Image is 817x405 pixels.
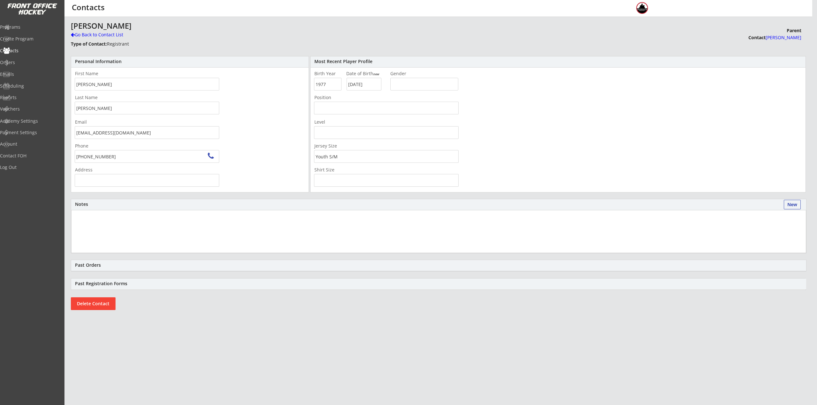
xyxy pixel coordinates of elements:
[314,144,353,148] div: Jersey Size
[75,120,219,124] div: Email
[75,202,802,206] div: Notes
[75,263,802,267] div: Past Orders
[314,59,802,64] div: Most Recent Player Profile
[75,144,114,148] div: Phone
[373,72,379,76] em: new
[766,34,801,40] font: [PERSON_NAME]
[75,59,305,64] div: Personal Information
[75,168,114,172] div: Address
[390,71,429,76] div: Gender
[75,281,802,286] div: Past Registration Forms
[75,95,114,100] div: Last Name
[346,71,386,76] div: Date of Birth
[71,40,209,48] div: Registrant
[71,22,652,30] div: [PERSON_NAME]
[314,120,353,124] div: Level
[71,32,153,38] div: Go Back to Contact List
[784,200,801,209] button: New
[71,41,107,47] strong: Type of Contact:
[71,297,116,310] button: Delete Contact
[75,71,114,76] div: First Name
[314,95,353,100] div: Position
[314,71,341,76] div: Birth Year
[314,168,353,172] div: Shirt Size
